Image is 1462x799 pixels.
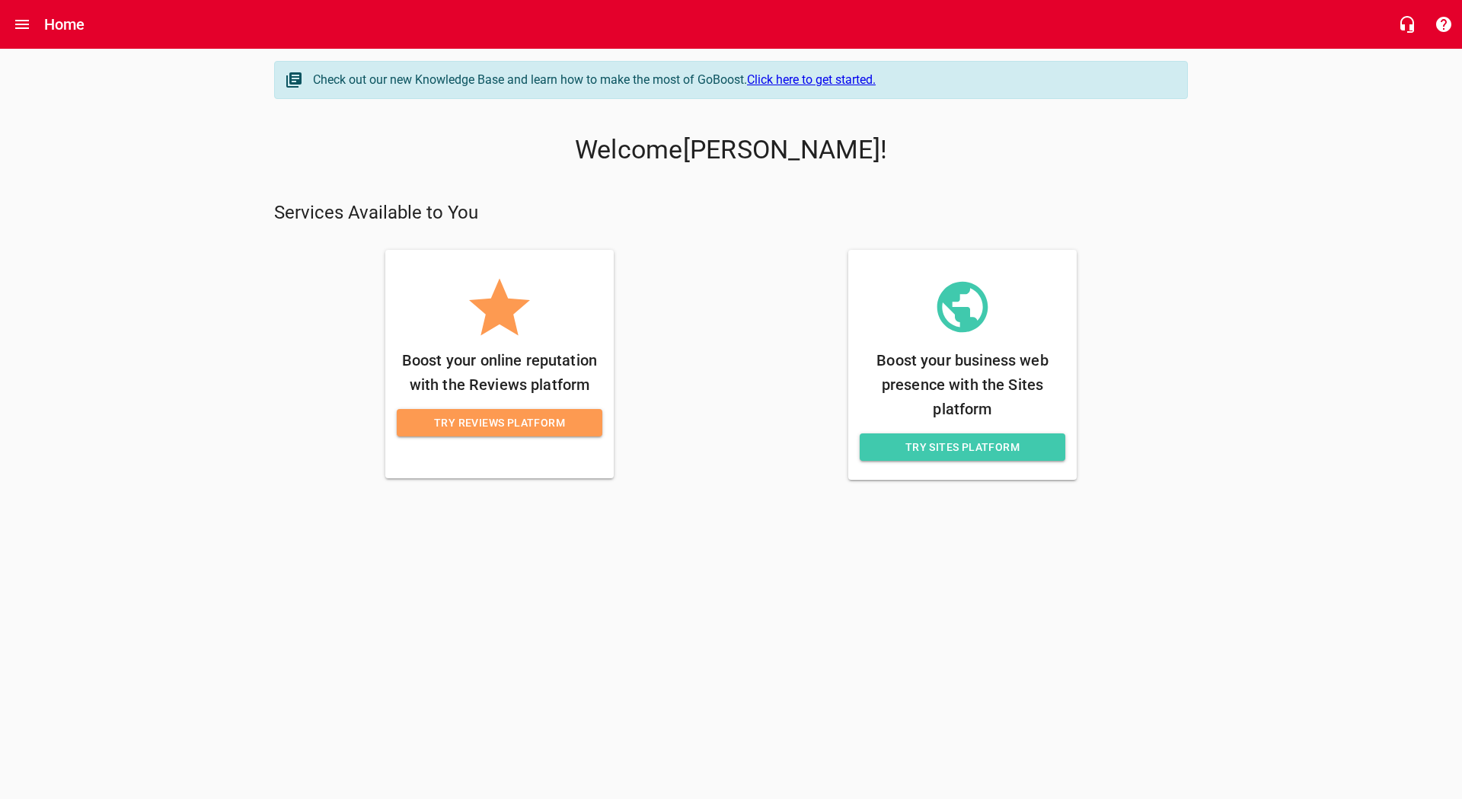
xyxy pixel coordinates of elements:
p: Services Available to You [274,201,1188,225]
button: Live Chat [1389,6,1425,43]
button: Support Portal [1425,6,1462,43]
h6: Home [44,12,85,37]
p: Boost your business web presence with the Sites platform [860,348,1065,421]
a: Click here to get started. [747,72,876,87]
span: Try Reviews Platform [409,414,590,433]
span: Try Sites Platform [872,438,1053,457]
p: Boost your online reputation with the Reviews platform [397,348,602,397]
a: Try Reviews Platform [397,409,602,437]
button: Open drawer [4,6,40,43]
p: Welcome [PERSON_NAME] ! [274,135,1188,165]
a: Try Sites Platform [860,433,1065,462]
div: Check out our new Knowledge Base and learn how to make the most of GoBoost. [313,71,1172,89]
